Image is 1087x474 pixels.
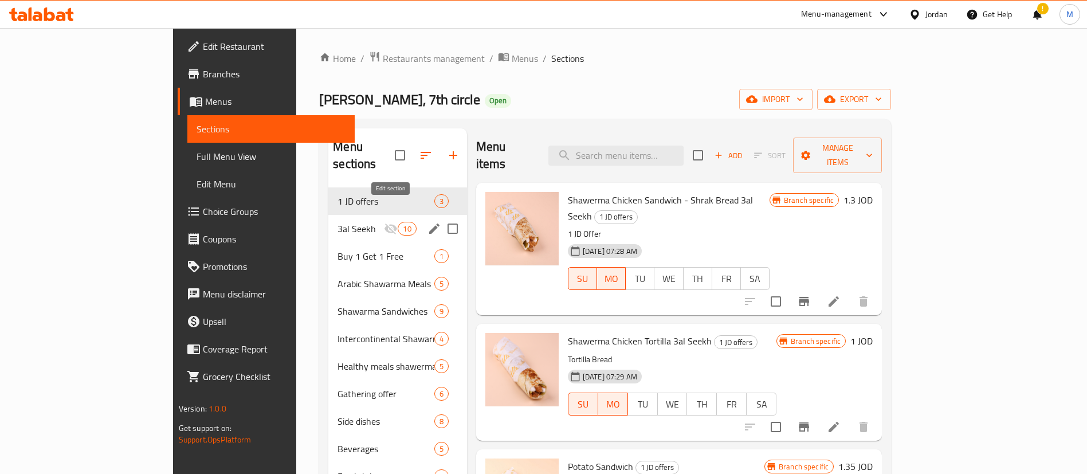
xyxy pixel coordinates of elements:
span: Choice Groups [203,205,346,218]
li: / [543,52,547,65]
span: Get support on: [179,421,231,436]
span: 1 JD offers [595,210,637,224]
button: SA [746,393,776,416]
span: WE [662,396,683,413]
div: items [434,414,449,428]
span: Branch specific [774,461,833,472]
span: TH [688,271,708,287]
span: Branches [203,67,346,81]
div: items [434,304,449,318]
div: Side dishes8 [328,408,466,435]
span: [PERSON_NAME], 7th circle [319,87,480,112]
span: MO [602,271,621,287]
span: 5 [435,444,448,455]
span: 1 JD offers [715,336,757,349]
div: Gathering offer [338,387,434,401]
a: Menus [498,51,538,66]
div: items [434,332,449,346]
span: Select to update [764,415,788,439]
span: Shawerma Chicken Tortilla 3al Seekh [568,332,712,350]
span: TU [633,396,653,413]
div: Beverages [338,442,434,456]
div: items [434,442,449,456]
button: MO [597,267,626,290]
a: Promotions [178,253,355,280]
div: items [398,222,416,236]
span: Shawarma Sandwiches [338,304,434,318]
span: export [826,92,882,107]
span: 4 [435,334,448,344]
div: 3al Seekh10edit [328,215,466,242]
a: Menu disclaimer [178,280,355,308]
a: Full Menu View [187,143,355,170]
span: Menu disclaimer [203,287,346,301]
a: Menus [178,88,355,115]
div: Beverages5 [328,435,466,463]
div: 1 JD offers [714,335,758,349]
div: Buy 1 Get 1 Free [338,249,434,263]
span: Side dishes [338,414,434,428]
a: Grocery Checklist [178,363,355,390]
h6: 1.3 JOD [843,192,873,208]
button: TU [627,393,658,416]
a: Edit Restaurant [178,33,355,60]
h6: 1 JOD [850,333,873,349]
div: items [434,359,449,373]
button: Manage items [793,138,882,173]
span: Intercontinental Shawarma [338,332,434,346]
span: 5 [435,279,448,289]
a: Edit menu item [827,295,841,308]
li: / [489,52,493,65]
span: SU [573,271,592,287]
li: / [360,52,364,65]
span: Menus [205,95,346,108]
img: Shawerma Chicken Tortilla 3al Seekh [485,333,559,406]
span: TU [630,271,650,287]
span: 10 [398,224,415,234]
div: Jordan [925,8,948,21]
span: Sections [197,122,346,136]
span: SA [745,271,765,287]
button: edit [426,220,443,237]
span: 3al Seekh [338,222,384,236]
span: MO [603,396,623,413]
span: Version: [179,401,207,416]
div: Gathering offer6 [328,380,466,408]
a: Choice Groups [178,198,355,225]
span: Select section [686,143,710,167]
span: [DATE] 07:29 AM [578,371,642,382]
span: 1 [435,251,448,262]
button: delete [850,288,877,315]
input: search [548,146,684,166]
p: Tortilla Bread [568,352,776,367]
span: Sections [551,52,584,65]
span: Select to update [764,289,788,314]
span: Full Menu View [197,150,346,163]
div: items [434,249,449,263]
span: Healthy meals shawerma [338,359,434,373]
span: Open [485,96,511,105]
a: Sections [187,115,355,143]
div: items [434,387,449,401]
span: Select section first [747,147,793,164]
div: Open [485,94,511,108]
a: Branches [178,60,355,88]
button: FR [712,267,741,290]
span: Shawerma Chicken Sandwich - Shrak Bread 3al Seekh [568,191,753,225]
button: SU [568,393,598,416]
a: Restaurants management [369,51,485,66]
span: Add item [710,147,747,164]
a: Edit menu item [827,420,841,434]
button: Add section [439,142,467,169]
button: delete [850,413,877,441]
button: Add [710,147,747,164]
div: Healthy meals shawerma5 [328,352,466,380]
span: 1 JD offers [338,194,434,208]
div: Arabic Shawarma Meals5 [328,270,466,297]
span: 6 [435,389,448,399]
